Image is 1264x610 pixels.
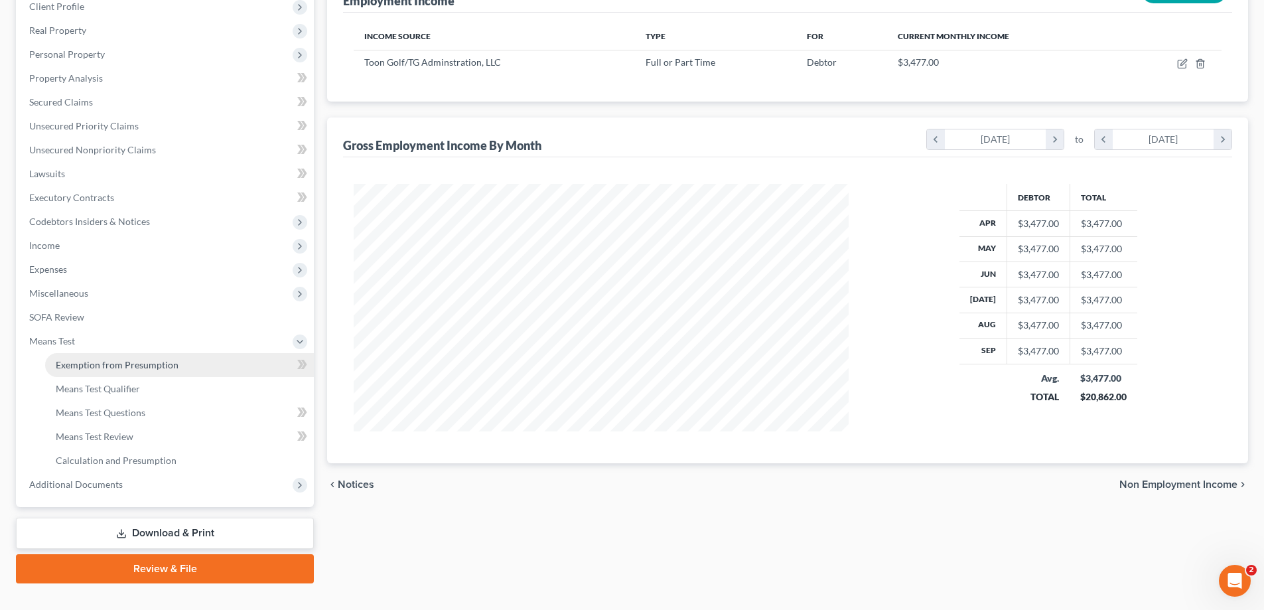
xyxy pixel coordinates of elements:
i: chevron_left [927,129,945,149]
a: Exemption from Presumption [45,353,314,377]
span: Real Property [29,25,86,36]
span: Executory Contracts [29,192,114,203]
div: $3,477.00 [1018,242,1059,256]
a: Download & Print [16,518,314,549]
div: $3,477.00 [1080,372,1127,385]
a: Means Test Questions [45,401,314,425]
span: Additional Documents [29,479,123,490]
div: $3,477.00 [1018,217,1059,230]
th: May [959,236,1007,262]
td: $3,477.00 [1070,236,1137,262]
td: $3,477.00 [1070,211,1137,236]
a: Review & File [16,554,314,583]
span: $3,477.00 [898,56,939,68]
a: Executory Contracts [19,186,314,210]
th: Jun [959,262,1007,287]
div: $3,477.00 [1018,293,1059,307]
a: Unsecured Priority Claims [19,114,314,138]
iframe: Intercom live chat [1219,565,1251,597]
span: SOFA Review [29,311,84,323]
i: chevron_right [1214,129,1231,149]
div: $3,477.00 [1018,268,1059,281]
span: 2 [1246,565,1257,575]
th: Total [1070,184,1137,210]
td: $3,477.00 [1070,287,1137,313]
span: Notices [338,479,374,490]
span: Personal Property [29,48,105,60]
a: Property Analysis [19,66,314,90]
button: chevron_left Notices [327,479,374,490]
th: Apr [959,211,1007,236]
i: chevron_left [327,479,338,490]
th: Sep [959,339,1007,364]
div: Avg. [1017,372,1059,385]
a: Means Test Qualifier [45,377,314,401]
span: Full or Part Time [646,56,715,68]
span: Current Monthly Income [898,31,1009,41]
td: $3,477.00 [1070,262,1137,287]
span: Exemption from Presumption [56,359,178,370]
a: Calculation and Presumption [45,449,314,473]
span: Type [646,31,666,41]
span: Means Test Review [56,431,133,442]
div: [DATE] [1113,129,1214,149]
span: Means Test [29,335,75,346]
span: Secured Claims [29,96,93,108]
span: Means Test Qualifier [56,383,140,394]
div: Gross Employment Income By Month [343,137,541,153]
a: Means Test Review [45,425,314,449]
div: $3,477.00 [1018,319,1059,332]
span: Income [29,240,60,251]
span: Miscellaneous [29,287,88,299]
span: Client Profile [29,1,84,12]
span: Calculation and Presumption [56,455,176,466]
span: Unsecured Priority Claims [29,120,139,131]
div: $20,862.00 [1080,390,1127,404]
a: Unsecured Nonpriority Claims [19,138,314,162]
td: $3,477.00 [1070,339,1137,364]
div: [DATE] [945,129,1046,149]
span: Non Employment Income [1119,479,1237,490]
span: Lawsuits [29,168,65,179]
i: chevron_right [1046,129,1064,149]
span: For [807,31,823,41]
th: [DATE] [959,287,1007,313]
span: Means Test Questions [56,407,145,418]
i: chevron_left [1095,129,1113,149]
span: Unsecured Nonpriority Claims [29,144,156,155]
i: chevron_right [1237,479,1248,490]
span: Codebtors Insiders & Notices [29,216,150,227]
span: to [1075,133,1084,146]
span: Property Analysis [29,72,103,84]
a: SOFA Review [19,305,314,329]
th: Aug [959,313,1007,338]
button: Non Employment Income chevron_right [1119,479,1248,490]
a: Lawsuits [19,162,314,186]
td: $3,477.00 [1070,313,1137,338]
div: TOTAL [1017,390,1059,404]
span: Expenses [29,264,67,275]
a: Secured Claims [19,90,314,114]
th: Debtor [1007,184,1070,210]
span: Toon Golf/TG Adminstration, LLC [364,56,501,68]
span: Income Source [364,31,431,41]
span: Debtor [807,56,837,68]
div: $3,477.00 [1018,344,1059,358]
